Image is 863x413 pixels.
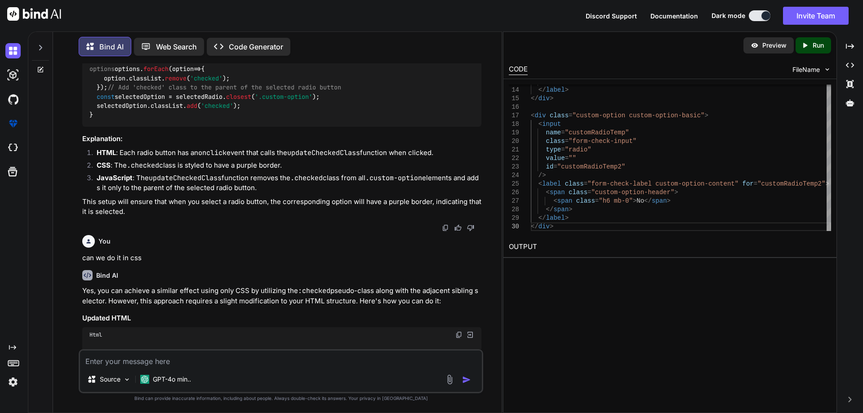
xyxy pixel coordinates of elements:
[553,163,557,170] span: =
[650,11,698,21] button: Documentation
[7,7,61,21] img: Bind AI
[823,66,831,73] img: chevron down
[89,46,431,120] code: ( ) { options = . ( ); options. ( { option. . ( ); }); selectedOption = selectedRadio. ( ); selec...
[550,223,553,230] span: >
[546,189,549,196] span: <
[550,95,553,102] span: >
[565,138,568,145] span: =
[97,148,116,157] strong: HTML
[712,11,745,20] span: Dark mode
[509,111,519,120] div: 17
[127,161,159,170] code: .checked
[546,86,565,93] span: label
[151,102,183,110] span: classList
[509,64,528,75] div: CODE
[757,180,825,187] span: "customRadioTemp2"
[165,74,187,82] span: remove
[652,197,667,204] span: span
[98,237,111,246] h6: You
[190,74,222,82] span: 'checked'
[542,180,561,187] span: label
[565,155,568,162] span: =
[442,224,449,231] img: copy
[565,214,568,222] span: >
[565,146,591,153] span: "radio"
[553,206,569,213] span: span
[201,102,233,110] span: 'checked'
[569,138,636,145] span: "form-check-input"
[509,171,519,180] div: 24
[583,180,587,187] span: =
[595,197,599,204] span: =
[226,93,251,101] span: closest
[569,112,572,119] span: =
[565,129,629,136] span: "customRadioTemp"
[586,12,637,20] span: Discord Support
[509,103,519,111] div: 16
[82,313,481,324] h3: Updated HTML
[538,214,546,222] span: </
[509,197,519,205] div: 27
[586,11,637,21] button: Discord Support
[534,112,546,119] span: div
[509,129,519,137] div: 19
[509,86,519,94] div: 14
[198,148,227,157] code: onclick
[100,375,120,384] p: Source
[466,331,474,339] img: Open in Browser
[704,112,708,119] span: >
[753,180,757,187] span: =
[5,67,21,83] img: darkAi-studio
[509,146,519,154] div: 21
[82,286,481,306] p: Yes, you can achieve a similar effect using only CSS by utilizing the pseudo-class along with the...
[99,41,124,52] p: Bind AI
[509,180,519,188] div: 25
[509,163,519,171] div: 23
[569,155,576,162] span: ""
[561,146,565,153] span: =
[89,56,431,73] span: // Remove 'checked' class from all options
[751,41,759,49] img: preview
[79,395,483,402] p: Bind can provide inaccurate information, including about people. Always double-check its answers....
[538,180,542,187] span: <
[129,74,161,82] span: classList
[290,173,323,182] code: .checked
[591,189,674,196] span: "custom-option-header"
[587,189,591,196] span: =
[742,180,753,187] span: for
[89,331,102,338] span: Html
[5,116,21,131] img: premium
[569,189,587,196] span: class
[156,41,197,52] p: Web Search
[107,84,341,92] span: // Add 'checked' class to the parent of the selected radio button
[546,129,561,136] span: name
[462,375,471,384] img: icon
[5,140,21,155] img: cloudideIcon
[546,155,565,162] span: value
[509,137,519,146] div: 20
[467,224,474,231] img: dislike
[633,197,636,204] span: >
[587,180,738,187] span: "form-check-label custom-option-content"
[97,161,111,169] strong: CSS
[557,163,625,170] span: "customRadioTemp2"
[825,180,829,187] span: >
[538,95,549,102] span: div
[538,86,546,93] span: </
[762,41,787,50] p: Preview
[89,148,481,160] li: : Each radio button has an event that calls the function when clicked.
[561,129,565,136] span: =
[509,222,519,231] div: 30
[5,374,21,390] img: settings
[503,236,836,258] h2: OUTPUT
[255,93,312,101] span: '.custom-option'
[153,375,191,384] p: GPT-4o min..
[149,173,222,182] code: updateCheckedClass
[550,112,569,119] span: class
[650,12,698,20] span: Documentation
[553,197,557,204] span: <
[644,197,652,204] span: </
[565,180,583,187] span: class
[172,65,194,73] span: option
[542,120,561,128] span: input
